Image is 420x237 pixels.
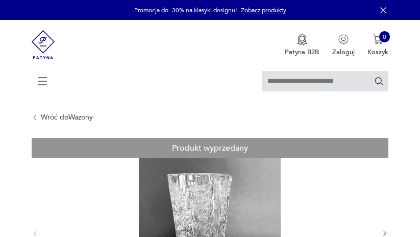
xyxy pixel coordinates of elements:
button: Patyna B2B [285,34,319,57]
img: Ikona koszyka [373,34,383,44]
p: Koszyk [367,48,388,57]
div: Produkt wyprzedany [32,138,389,158]
p: Zaloguj [332,48,355,57]
a: Zobacz produkty [241,6,286,14]
p: Patyna B2B [285,48,319,57]
div: 0 [379,31,390,42]
p: Promocja do -30% na klasyki designu! [134,6,237,14]
button: 0Koszyk [367,34,388,57]
button: Szukaj [374,76,384,86]
a: Ikona medaluPatyna B2B [285,34,319,57]
img: Ikona medalu [297,34,307,45]
img: Patyna - sklep z meblami i dekoracjami vintage [32,20,55,69]
a: Wróć doWazony [41,113,93,122]
button: Zaloguj [332,34,355,57]
img: Ikonka użytkownika [338,34,349,44]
